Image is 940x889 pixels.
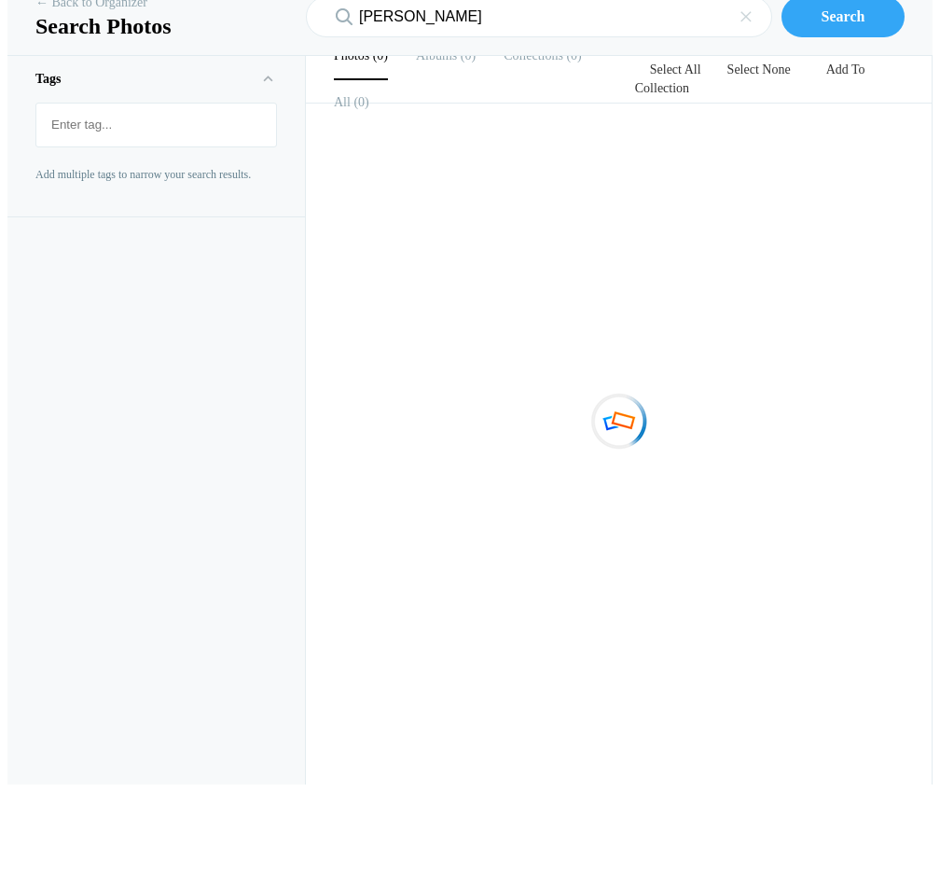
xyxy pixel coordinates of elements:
b: Search [822,8,865,24]
mat-chip-list: Fruit selection [36,104,276,146]
b: Albums [416,49,457,63]
h1: Search Photos [35,12,278,40]
input: Enter tag... [46,108,267,142]
a: Select None [716,63,802,76]
span: 0 [457,49,476,63]
span: 0 [563,49,582,63]
span: 0 [351,95,369,109]
b: All [334,95,351,109]
b: Tags [35,72,62,86]
p: Add multiple tags to narrow your search results. [35,166,277,183]
b: Photos [334,49,369,63]
span: 0 [369,49,388,63]
a: Select All [639,63,712,76]
b: Collections [504,49,563,63]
